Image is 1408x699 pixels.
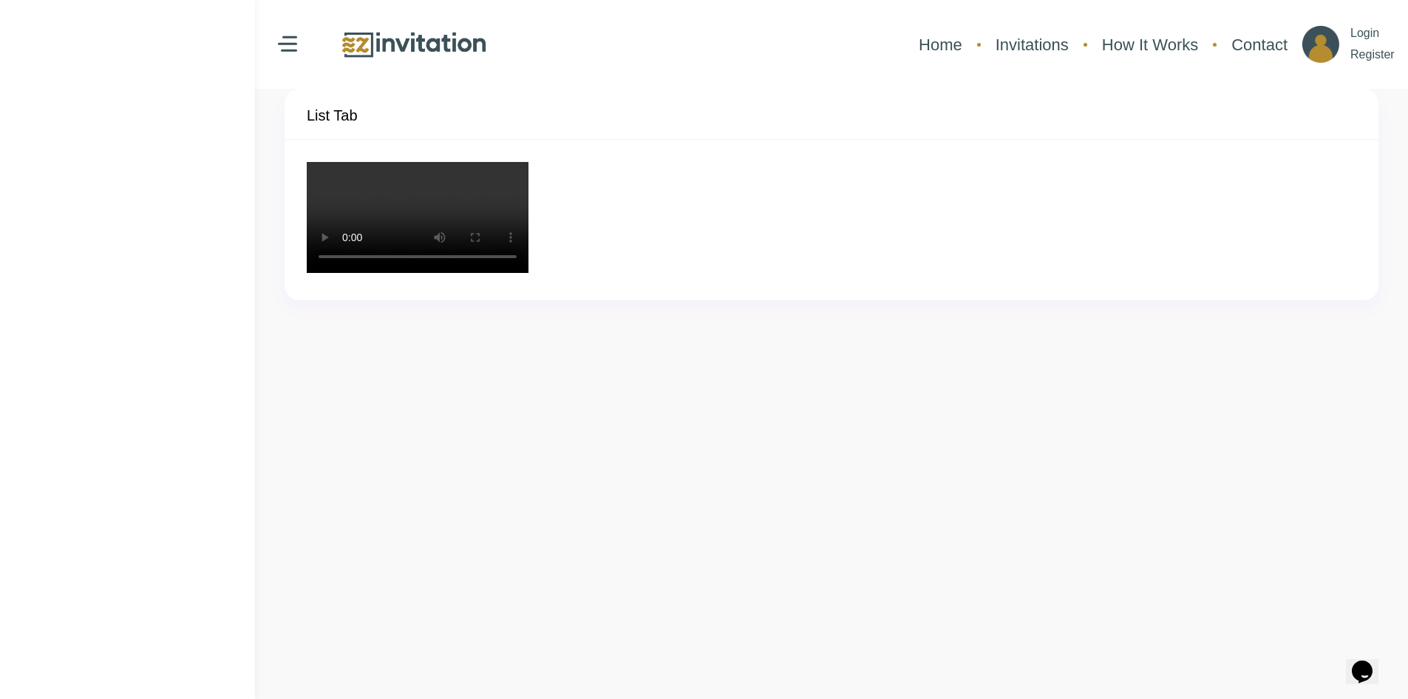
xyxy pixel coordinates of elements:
[1302,26,1339,63] img: ico_account.png
[988,25,1076,64] a: Invitations
[307,107,358,124] h4: List Tab
[1346,640,1393,684] iframe: chat widget
[1350,23,1395,66] p: Login Register
[1224,25,1295,64] a: Contact
[1095,25,1205,64] a: How It Works
[307,162,528,273] video: Your browser does not support the video tag.
[911,25,970,64] a: Home
[340,29,488,61] img: logo.png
